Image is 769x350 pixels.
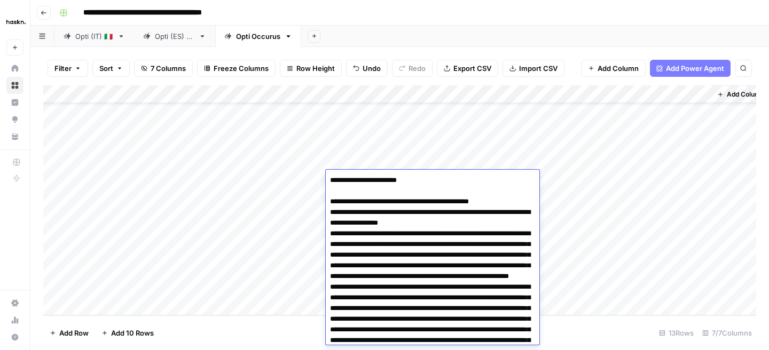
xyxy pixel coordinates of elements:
a: Opti (IT) 🇮🇹 [54,26,134,47]
a: Opti Occurus [215,26,301,47]
span: Freeze Columns [214,63,269,74]
button: Add Column [713,87,768,101]
button: Row Height [280,60,342,77]
a: Insights [6,94,23,111]
button: Import CSV [503,60,564,77]
a: Opportunities [6,111,23,128]
div: 7/7 Columns [698,324,756,341]
button: Undo [346,60,388,77]
button: Redo [392,60,433,77]
button: Add Column [581,60,646,77]
a: Browse [6,77,23,94]
span: Add 10 Rows [111,328,154,338]
span: Sort [99,63,113,74]
span: Import CSV [519,63,558,74]
div: Opti (ES) 🇪🇸 [155,31,194,42]
span: Row Height [296,63,335,74]
span: 7 Columns [151,63,186,74]
button: Add Row [43,324,95,341]
span: Add Power Agent [666,63,724,74]
button: Export CSV [437,60,498,77]
span: Export CSV [453,63,491,74]
button: Workspace: Haskn [6,9,23,35]
div: Opti Occurus [236,31,280,42]
span: Redo [409,63,426,74]
button: Sort [92,60,130,77]
button: Add Power Agent [650,60,731,77]
a: Home [6,60,23,77]
img: Haskn Logo [6,12,26,31]
a: Your Data [6,128,23,145]
button: Help + Support [6,329,23,346]
span: Add Column [598,63,639,74]
button: Filter [48,60,88,77]
span: Add Column [727,90,764,99]
div: Opti (IT) 🇮🇹 [75,31,113,42]
button: Add 10 Rows [95,324,160,341]
a: Usage [6,312,23,329]
div: 13 Rows [655,324,698,341]
span: Undo [363,63,381,74]
button: 7 Columns [134,60,193,77]
a: Opti (ES) 🇪🇸 [134,26,215,47]
span: Filter [54,63,72,74]
button: Freeze Columns [197,60,276,77]
a: Settings [6,295,23,312]
span: Add Row [59,328,89,338]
